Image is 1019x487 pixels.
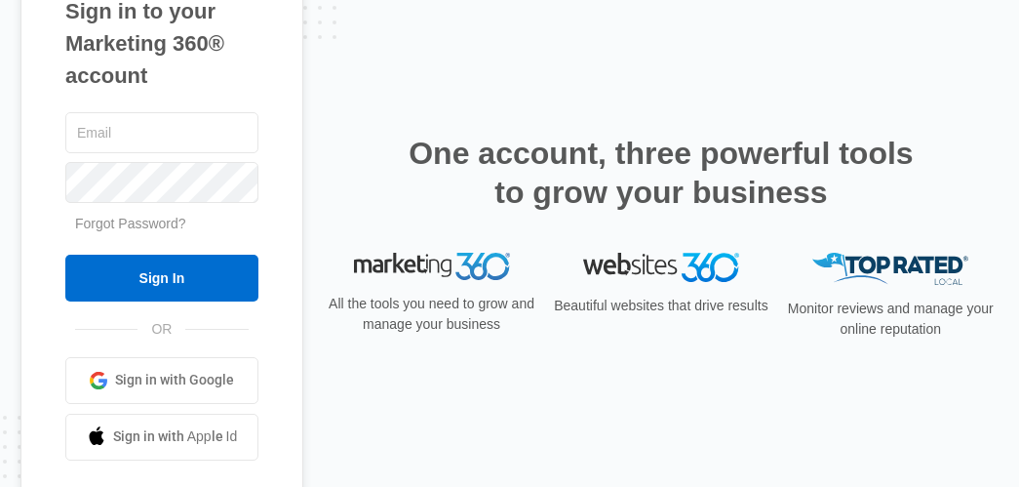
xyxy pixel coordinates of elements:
span: Sign in with Google [115,370,234,390]
a: Sign in with Google [65,357,258,404]
a: Sign in with Apple Id [65,414,258,461]
p: Monitor reviews and manage your online reputation [783,299,999,340]
h2: One account, three powerful tools to grow your business [403,134,920,212]
input: Sign In [65,255,258,302]
img: Top Rated Local [812,253,968,285]
p: All the tools you need to grow and manage your business [324,294,539,335]
a: Forgot Password? [75,216,186,231]
img: Websites 360 [583,253,739,281]
span: OR [137,319,185,340]
span: Sign in with Apple Id [113,426,238,447]
p: Beautiful websites that drive results [553,296,768,316]
input: Email [65,112,258,153]
img: Marketing 360 [354,253,510,280]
